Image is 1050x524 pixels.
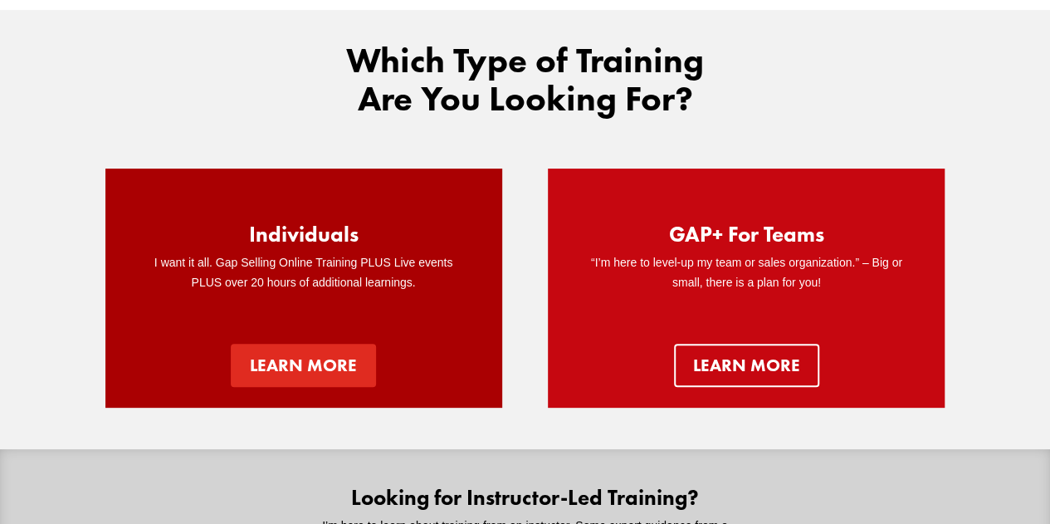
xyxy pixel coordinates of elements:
[294,487,755,517] h2: Looking for Instructor-Led Training?
[249,223,359,253] h2: Individuals
[318,42,733,126] h2: Which Type of Training Are You Looking For?
[139,253,469,293] p: I want it all. Gap Selling Online Training PLUS Live events PLUS over 20 hours of additional lear...
[581,253,911,293] p: “I’m here to level-up my team or sales organization.” – Big or small, there is a plan for you!
[669,223,824,253] h2: GAP+ For Teams
[674,344,819,387] a: learn more
[231,344,376,387] a: Learn more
